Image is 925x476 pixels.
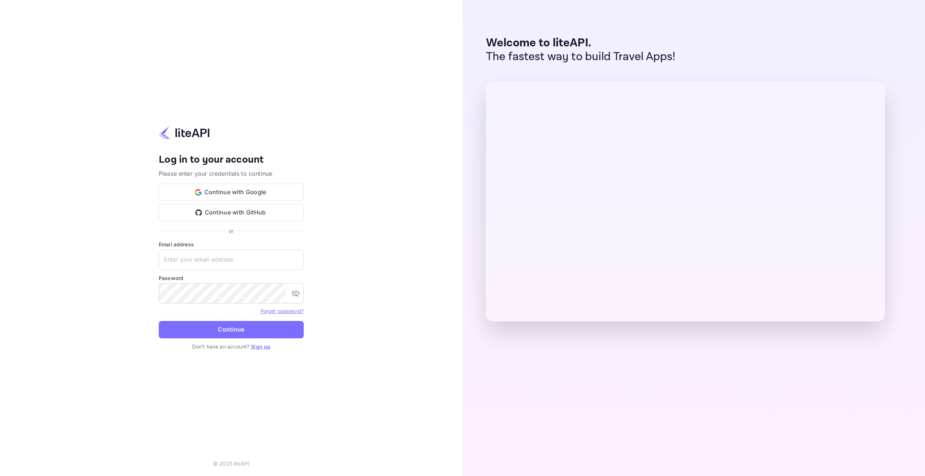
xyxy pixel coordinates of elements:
img: liteAPI Dashboard Preview [486,82,885,321]
p: The fastest way to build Travel Apps! [486,50,676,64]
img: liteapi [159,126,210,140]
a: Forget password? [261,307,304,314]
input: Enter your email address [159,250,304,270]
p: Welcome to liteAPI. [486,36,676,50]
a: Sign up [251,343,270,350]
button: Continue with GitHub [159,204,304,221]
label: Email address [159,241,304,248]
p: © 2025 liteAPI [213,460,249,467]
button: toggle password visibility [289,286,303,301]
button: Continue with Google [159,184,304,201]
button: Continue [159,321,304,338]
p: Don't have an account? [159,343,304,350]
label: Password [159,274,304,282]
p: Please enter your credentials to continue [159,169,304,178]
a: Forget password? [261,308,304,314]
p: or [229,227,233,235]
h4: Log in to your account [159,154,304,166]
